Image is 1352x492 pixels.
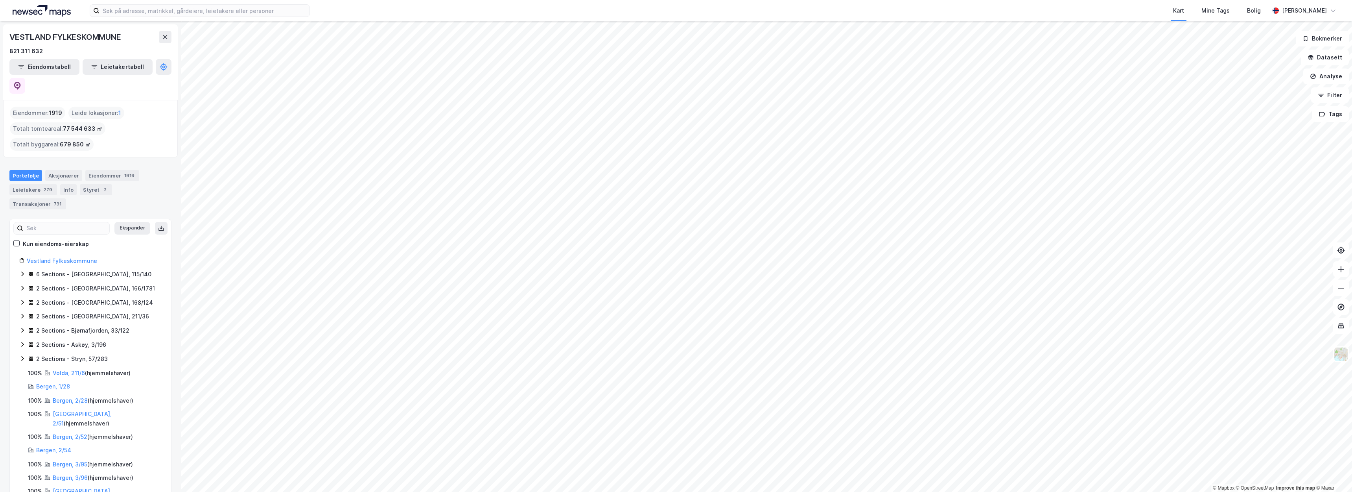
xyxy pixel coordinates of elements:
button: Ekspander [114,222,150,235]
div: Mine Tags [1201,6,1230,15]
button: Leietakertabell [83,59,153,75]
div: 821 311 632 [9,46,43,56]
a: Volda, 211/6 [53,370,85,376]
div: Aksjonærer [45,170,82,181]
a: Vestland Fylkeskommune [27,257,97,264]
a: Mapbox [1213,485,1234,491]
div: Totalt byggareal : [10,138,94,151]
div: 100% [28,460,42,469]
div: Transaksjoner [9,198,66,209]
div: Leietakere [9,184,57,195]
div: Info [60,184,77,195]
span: 1 [118,108,121,118]
span: 1919 [49,108,62,118]
a: Bergen, 1/28 [36,383,70,390]
div: 2 Sections - [GEOGRAPHIC_DATA], 168/124 [36,298,153,307]
div: ( hjemmelshaver ) [53,368,131,378]
a: Bergen, 2/52 [53,433,87,440]
div: Kart [1173,6,1184,15]
span: 77 544 633 ㎡ [63,124,102,133]
div: 2 Sections - Bjørnafjorden, 33/122 [36,326,129,335]
div: 100% [28,432,42,442]
div: Portefølje [9,170,42,181]
div: 100% [28,409,42,419]
div: 2 [101,186,109,194]
div: 2 Sections - Stryn, 57/283 [36,354,108,364]
div: 6 Sections - [GEOGRAPHIC_DATA], 115/140 [36,270,151,279]
div: 2 Sections - Askøy, 3/196 [36,340,106,350]
div: 731 [52,200,63,208]
a: Bergen, 2/28 [53,397,88,404]
div: 2 Sections - [GEOGRAPHIC_DATA], 166/1781 [36,284,155,293]
div: 100% [28,396,42,405]
div: ( hjemmelshaver ) [53,409,162,428]
div: ( hjemmelshaver ) [53,396,133,405]
input: Søk på adresse, matrikkel, gårdeiere, leietakere eller personer [99,5,309,17]
button: Tags [1312,106,1349,122]
div: Bolig [1247,6,1261,15]
div: ( hjemmelshaver ) [53,473,133,483]
a: Bergen, 3/95 [53,461,87,468]
a: [GEOGRAPHIC_DATA], 2/51 [53,411,112,427]
div: Kun eiendoms-eierskap [23,239,89,249]
div: Totalt tomteareal : [10,122,105,135]
span: 679 850 ㎡ [60,140,90,149]
a: OpenStreetMap [1236,485,1274,491]
div: Eiendommer : [10,107,65,119]
div: 279 [42,186,54,194]
a: Bergen, 3/96 [53,474,88,481]
div: Styret [80,184,112,195]
a: Bergen, 2/54 [36,447,71,453]
div: 2 Sections - [GEOGRAPHIC_DATA], 211/36 [36,312,149,321]
button: Bokmerker [1296,31,1349,46]
div: 1919 [123,172,136,179]
div: ( hjemmelshaver ) [53,432,133,442]
div: 100% [28,473,42,483]
button: Datasett [1301,50,1349,65]
button: Eiendomstabell [9,59,79,75]
div: VESTLAND FYLKESKOMMUNE [9,31,123,43]
input: Søk [23,222,109,234]
button: Filter [1311,87,1349,103]
div: 100% [28,368,42,378]
img: Z [1334,347,1348,362]
div: Eiendommer [85,170,139,181]
a: Improve this map [1276,485,1315,491]
div: ( hjemmelshaver ) [53,460,133,469]
div: Kontrollprogram for chat [1313,454,1352,492]
img: logo.a4113a55bc3d86da70a041830d287a7e.svg [13,5,71,17]
div: Leide lokasjoner : [68,107,124,119]
iframe: Chat Widget [1313,454,1352,492]
button: Analyse [1303,68,1349,84]
div: [PERSON_NAME] [1282,6,1327,15]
